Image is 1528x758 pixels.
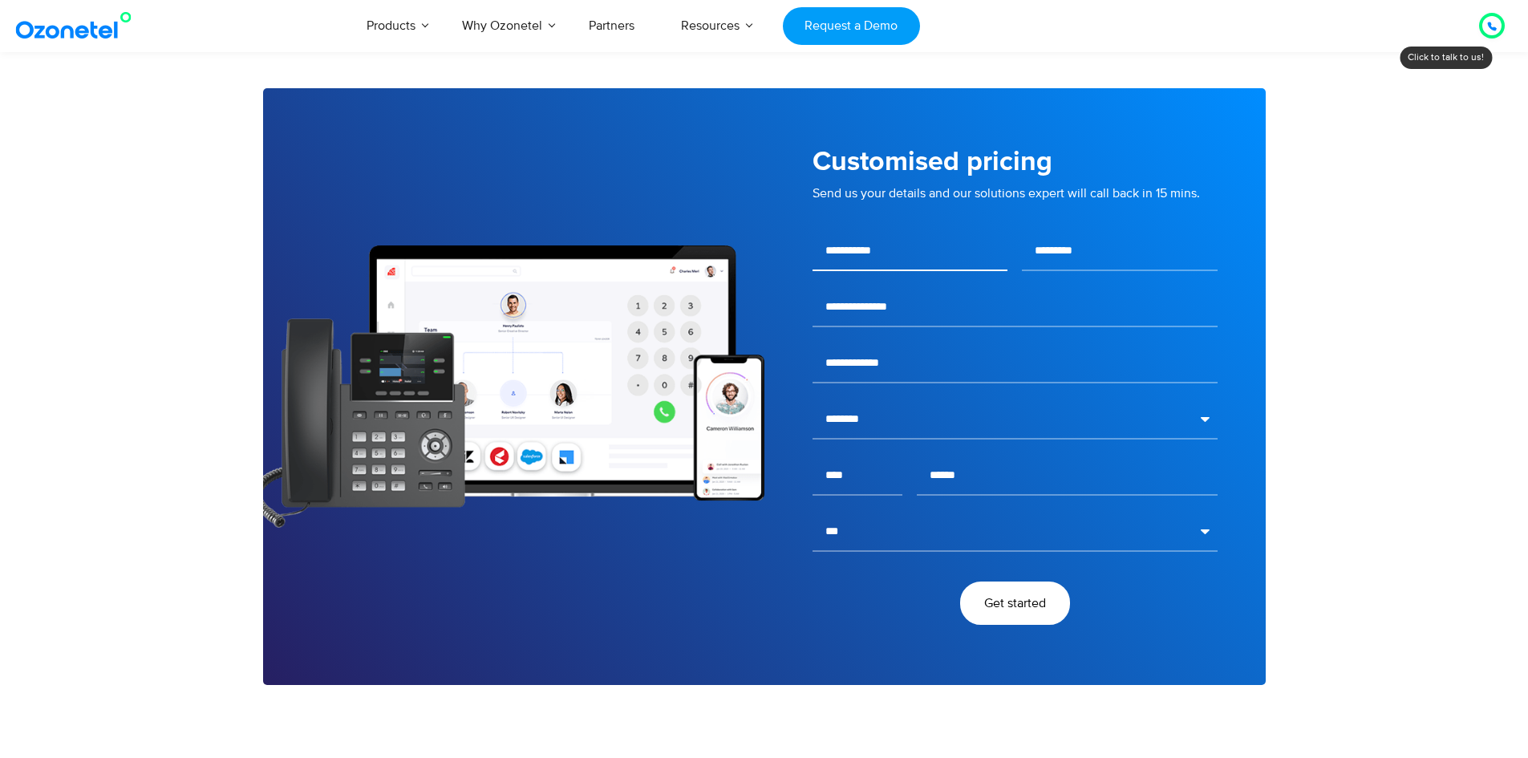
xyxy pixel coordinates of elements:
[984,597,1046,610] span: Get started
[813,184,1218,203] p: Send us your details and our solutions expert will call back in 15 mins.
[960,582,1070,625] button: Get started
[813,148,1218,176] h5: Customised pricing
[783,7,920,45] a: Request a Demo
